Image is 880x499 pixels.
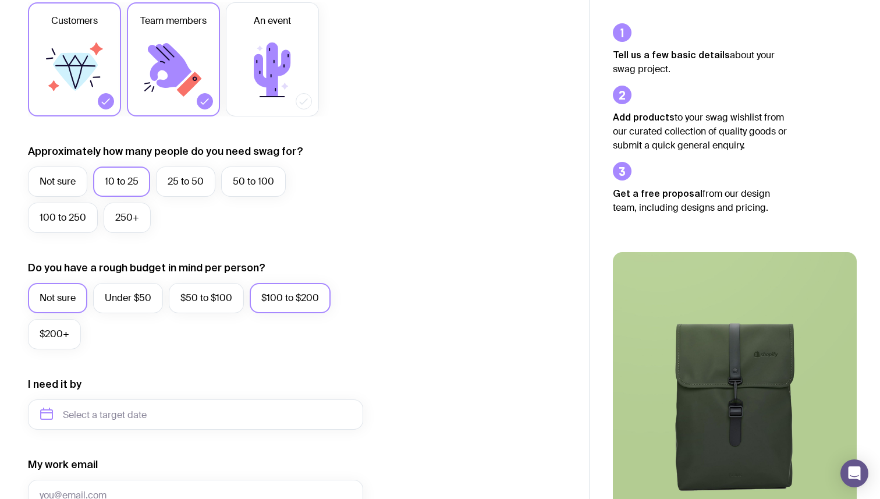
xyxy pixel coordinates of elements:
label: My work email [28,458,98,472]
input: Select a target date [28,399,363,430]
label: $100 to $200 [250,283,331,313]
label: 50 to 100 [221,167,286,197]
label: 250+ [104,203,151,233]
label: 100 to 250 [28,203,98,233]
p: to your swag wishlist from our curated collection of quality goods or submit a quick general enqu... [613,110,787,153]
label: Not sure [28,283,87,313]
label: $50 to $100 [169,283,244,313]
p: about your swag project. [613,48,787,76]
label: $200+ [28,319,81,349]
div: Open Intercom Messenger [840,459,868,487]
label: 10 to 25 [93,167,150,197]
label: I need it by [28,377,81,391]
label: Do you have a rough budget in mind per person? [28,261,265,275]
label: Approximately how many people do you need swag for? [28,144,303,158]
span: Customers [51,14,98,28]
strong: Add products [613,112,675,122]
label: Under $50 [93,283,163,313]
strong: Get a free proposal [613,188,702,199]
label: 25 to 50 [156,167,215,197]
span: Team members [140,14,207,28]
p: from our design team, including designs and pricing. [613,186,787,215]
label: Not sure [28,167,87,197]
strong: Tell us a few basic details [613,49,730,60]
span: An event [254,14,291,28]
